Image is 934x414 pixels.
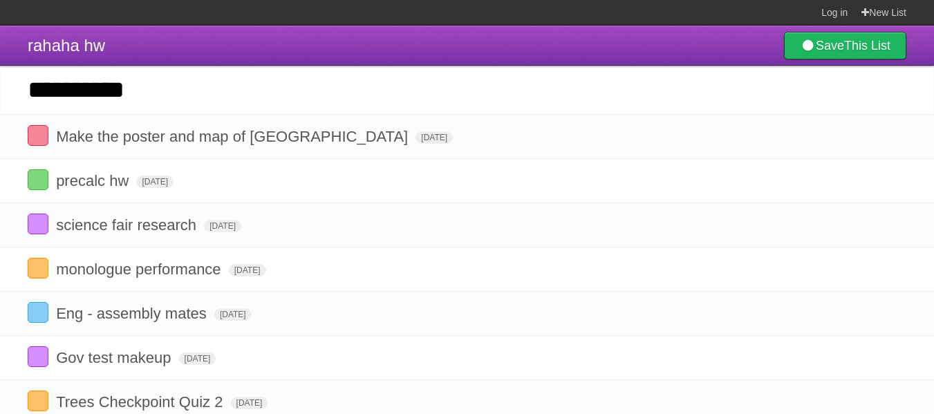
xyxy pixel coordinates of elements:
[56,261,224,278] span: monologue performance
[28,36,105,55] span: rahaha hw
[28,214,48,234] label: Done
[784,32,906,59] a: SaveThis List
[204,220,241,232] span: [DATE]
[844,39,890,53] b: This List
[56,216,200,234] span: science fair research
[179,352,216,365] span: [DATE]
[56,349,174,366] span: Gov test makeup
[415,131,453,144] span: [DATE]
[28,125,48,146] label: Done
[136,176,174,188] span: [DATE]
[28,169,48,190] label: Done
[56,128,411,145] span: Make the poster and map of [GEOGRAPHIC_DATA]
[28,346,48,367] label: Done
[231,397,268,409] span: [DATE]
[214,308,252,321] span: [DATE]
[28,302,48,323] label: Done
[56,172,132,189] span: precalc hw
[229,264,266,276] span: [DATE]
[28,258,48,279] label: Done
[28,391,48,411] label: Done
[56,393,226,411] span: Trees Checkpoint Quiz 2
[56,305,210,322] span: Eng - assembly mates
